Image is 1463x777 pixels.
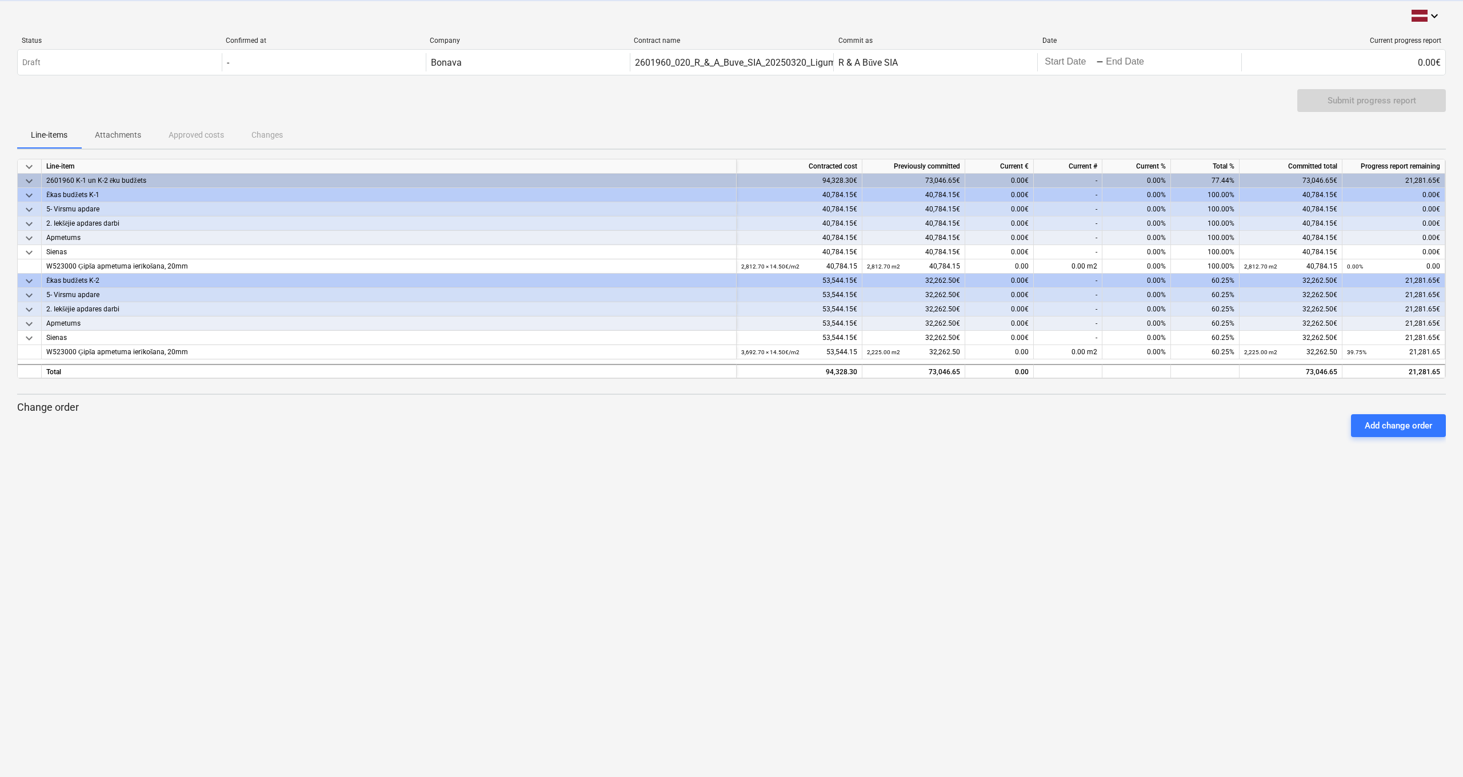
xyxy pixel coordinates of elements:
[1102,217,1171,231] div: 0.00%
[1034,259,1102,274] div: 0.00 m2
[1244,349,1277,355] small: 2,225.00 m2
[741,365,857,379] div: 94,328.30
[1342,231,1445,245] div: 0.00€
[95,129,141,141] p: Attachments
[46,202,731,217] div: 5- Virsmu apdare
[965,159,1034,174] div: Current €
[1102,202,1171,217] div: 0.00%
[1240,159,1342,174] div: Committed total
[1034,202,1102,217] div: -
[1102,331,1171,345] div: 0.00%
[862,245,965,259] div: 40,784.15€
[737,188,862,202] div: 40,784.15€
[741,349,800,355] small: 3,692.70 × 14.50€ / m2
[1241,53,1445,71] div: 0.00€
[1171,345,1240,359] div: 60.25%
[1171,188,1240,202] div: 100.00%
[1102,274,1171,288] div: 0.00%
[965,188,1034,202] div: 0.00€
[1171,302,1240,317] div: 60.25%
[1034,302,1102,317] div: -
[46,259,731,274] div: W523000 Ģipša apmetuma ierīkošana, 20mm
[1096,59,1104,66] div: -
[965,217,1034,231] div: 0.00€
[1347,345,1440,359] div: 21,281.65
[22,331,36,345] span: keyboard_arrow_down
[1240,202,1342,217] div: 40,784.15€
[867,365,960,379] div: 73,046.65
[46,288,731,302] div: 5- Virsmu apdare
[1240,174,1342,188] div: 73,046.65€
[1347,349,1366,355] small: 39.75%
[867,349,900,355] small: 2,225.00 m2
[1171,317,1240,331] div: 60.25%
[1342,159,1445,174] div: Progress report remaining
[1244,259,1337,274] div: 40,784.15
[1342,302,1445,317] div: 21,281.65€
[1428,9,1441,23] i: keyboard_arrow_down
[1342,317,1445,331] div: 21,281.65€
[1240,274,1342,288] div: 32,262.50€
[1034,231,1102,245] div: -
[862,274,965,288] div: 32,262.50€
[737,317,862,331] div: 53,544.15€
[965,174,1034,188] div: 0.00€
[46,245,731,259] div: Sienas
[1240,188,1342,202] div: 40,784.15€
[46,217,731,231] div: 2. Iekšējie apdares darbi
[22,274,36,288] span: keyboard_arrow_down
[741,259,857,274] div: 40,784.15
[1240,317,1342,331] div: 32,262.50€
[1171,288,1240,302] div: 60.25%
[1034,217,1102,231] div: -
[1034,331,1102,345] div: -
[965,202,1034,217] div: 0.00€
[737,231,862,245] div: 40,784.15€
[22,160,36,174] span: keyboard_arrow_down
[1342,274,1445,288] div: 21,281.65€
[227,57,229,68] div: -
[46,302,731,317] div: 2. Iekšējie apdares darbi
[867,345,960,359] div: 32,262.50
[1102,159,1171,174] div: Current %
[1171,259,1240,274] div: 100.00%
[1034,174,1102,188] div: -
[1347,263,1363,270] small: 0.00%
[1240,302,1342,317] div: 32,262.50€
[1102,188,1171,202] div: 0.00%
[1171,331,1240,345] div: 60.25%
[862,288,965,302] div: 32,262.50€
[1246,37,1441,45] div: Current progress report
[1042,54,1096,70] input: Start Date
[1034,159,1102,174] div: Current #
[1171,159,1240,174] div: Total %
[862,302,965,317] div: 32,262.50€
[46,174,731,188] div: 2601960 K-1 un K-2 ēku budžets
[862,317,965,331] div: 32,262.50€
[22,37,217,45] div: Status
[862,202,965,217] div: 40,784.15€
[965,331,1034,345] div: 0.00€
[1240,331,1342,345] div: 32,262.50€
[737,159,862,174] div: Contracted cost
[1240,364,1342,378] div: 73,046.65
[1102,288,1171,302] div: 0.00%
[965,317,1034,331] div: 0.00€
[965,302,1034,317] div: 0.00€
[1034,274,1102,288] div: -
[965,274,1034,288] div: 0.00€
[1102,345,1171,359] div: 0.00%
[1342,245,1445,259] div: 0.00€
[17,400,1446,414] p: Change order
[965,245,1034,259] div: 0.00€
[1244,263,1277,270] small: 2,812.70 m2
[431,57,462,68] div: Bonava
[22,303,36,317] span: keyboard_arrow_down
[1034,188,1102,202] div: -
[22,289,36,302] span: keyboard_arrow_down
[1171,245,1240,259] div: 100.00%
[42,364,737,378] div: Total
[226,37,421,45] div: Confirmed at
[46,188,731,202] div: Ēkas budžets K-1
[1240,231,1342,245] div: 40,784.15€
